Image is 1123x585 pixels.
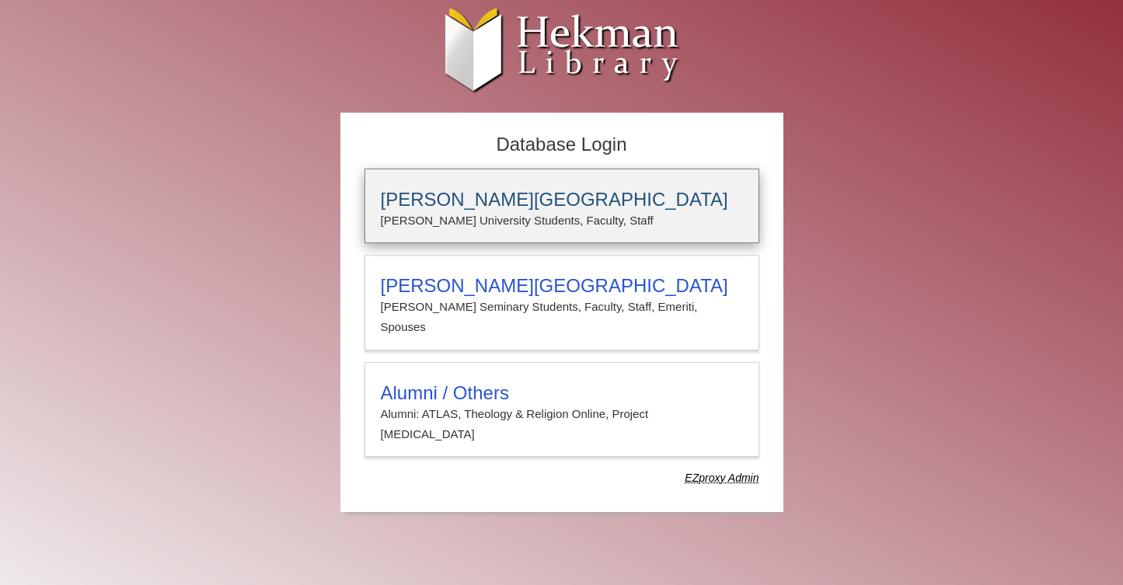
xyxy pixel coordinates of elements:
[381,404,743,445] p: Alumni: ATLAS, Theology & Religion Online, Project [MEDICAL_DATA]
[364,169,759,243] a: [PERSON_NAME][GEOGRAPHIC_DATA][PERSON_NAME] University Students, Faculty, Staff
[381,189,743,211] h3: [PERSON_NAME][GEOGRAPHIC_DATA]
[381,297,743,338] p: [PERSON_NAME] Seminary Students, Faculty, Staff, Emeriti, Spouses
[381,382,743,445] summary: Alumni / OthersAlumni: ATLAS, Theology & Religion Online, Project [MEDICAL_DATA]
[381,382,743,404] h3: Alumni / Others
[364,255,759,350] a: [PERSON_NAME][GEOGRAPHIC_DATA][PERSON_NAME] Seminary Students, Faculty, Staff, Emeriti, Spouses
[357,129,767,161] h2: Database Login
[381,275,743,297] h3: [PERSON_NAME][GEOGRAPHIC_DATA]
[381,211,743,231] p: [PERSON_NAME] University Students, Faculty, Staff
[685,472,759,484] dfn: Use Alumni login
